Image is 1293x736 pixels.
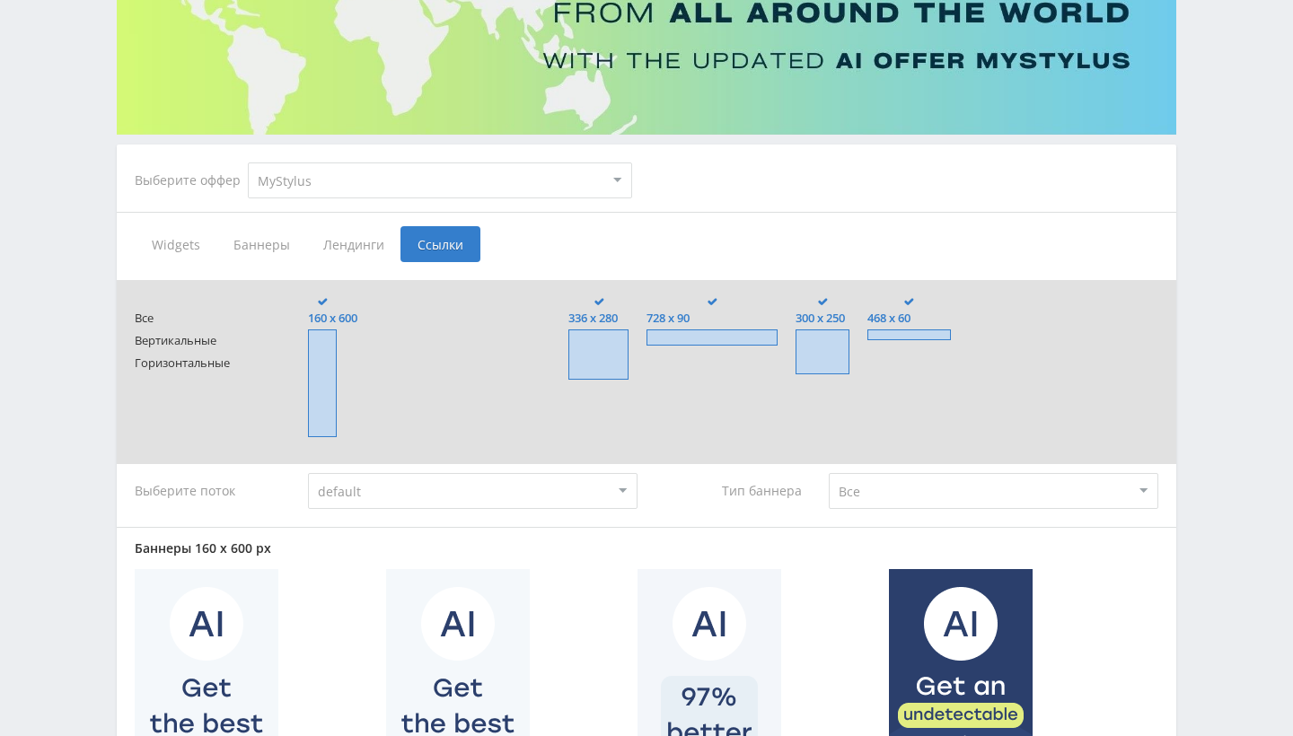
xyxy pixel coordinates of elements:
[308,311,357,325] span: 160 x 600
[135,334,273,347] span: Вертикальные
[796,311,849,325] span: 300 x 250
[655,473,811,509] div: Тип баннера
[646,311,778,325] span: 728 x 90
[216,226,306,262] span: Баннеры
[135,226,216,262] span: Widgets
[867,311,952,325] span: 468 x 60
[135,311,273,325] span: Все
[135,541,1158,556] div: Баннеры 160 x 600 px
[306,226,400,262] span: Лендинги
[135,173,248,188] div: Выберите оффер
[135,473,291,509] div: Выберите поток
[135,356,273,370] span: Горизонтальные
[568,311,629,325] span: 336 x 280
[400,226,480,262] span: Ссылки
